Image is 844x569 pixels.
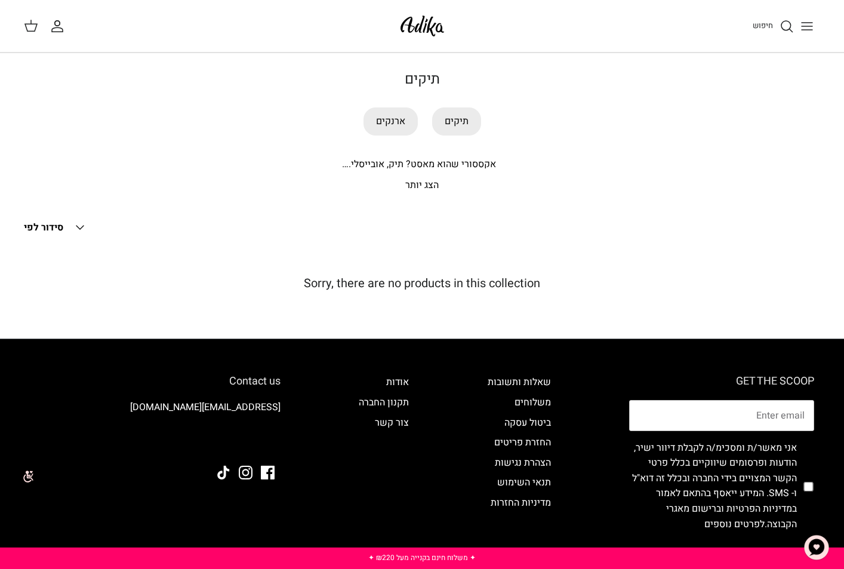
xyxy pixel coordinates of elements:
button: Toggle menu [794,13,820,39]
a: תנאי השימוש [497,475,551,490]
a: אודות [386,375,409,389]
h1: תיקים [24,71,820,88]
a: Tiktok [217,466,230,479]
span: סידור לפי [24,220,63,235]
a: משלוחים [515,395,551,410]
a: צור קשר [375,416,409,430]
p: הצג יותר [24,178,820,193]
a: החשבון שלי [50,19,69,33]
a: ✦ משלוח חינם בקנייה מעל ₪220 ✦ [368,552,476,563]
span: אקססורי שהוא מאסט? תיק, אובייסלי. [342,157,496,171]
a: Facebook [261,466,275,479]
a: חיפוש [753,19,794,33]
button: סידור לפי [24,214,87,241]
img: Adika IL [248,433,281,449]
a: ארנקים [364,107,418,136]
h6: Contact us [30,375,281,388]
label: אני מאשר/ת ומסכימ/ה לקבלת דיוור ישיר, הודעות ופרסומים שיווקיים בכלל פרטי הקשר המצויים בידי החברה ... [629,441,797,533]
h5: Sorry, there are no products in this collection [24,276,820,291]
a: מדיניות החזרות [491,496,551,510]
a: תיקים [432,107,481,136]
span: חיפוש [753,20,773,31]
a: שאלות ותשובות [488,375,551,389]
button: צ'אט [799,530,834,565]
a: הצהרת נגישות [495,456,551,470]
a: ביטול עסקה [504,416,551,430]
a: [EMAIL_ADDRESS][DOMAIN_NAME] [130,400,281,414]
a: תקנון החברה [359,395,409,410]
a: Instagram [239,466,252,479]
h6: GET THE SCOOP [629,375,814,388]
img: Adika IL [397,12,448,40]
img: accessibility_icon02.svg [9,460,42,493]
a: החזרת פריטים [494,435,551,450]
a: לפרטים נוספים [704,517,765,531]
input: Email [629,400,814,431]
